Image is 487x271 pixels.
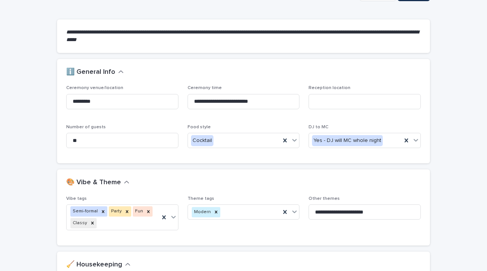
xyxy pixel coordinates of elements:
[66,68,115,77] h2: ℹ️ General Info
[309,125,328,129] span: DJ to MC
[191,135,213,146] div: Cocktail
[66,261,122,269] h2: 🧹 Housekeeping
[109,206,123,217] div: Party
[70,218,88,228] div: Classy
[66,68,124,77] button: ℹ️ General Info
[66,125,106,129] span: Number of guests
[188,196,214,201] span: Theme tags
[133,206,144,217] div: Fun
[66,196,87,201] span: Vibe tags
[309,196,340,201] span: Other themes
[192,207,212,217] div: Modern
[188,86,222,90] span: Ceremony time
[66,179,129,187] button: 🎨 Vibe & Theme
[70,206,99,217] div: Semi-formal
[312,135,383,146] div: Yes - DJ will MC whole night
[66,261,131,269] button: 🧹 Housekeeping
[309,86,350,90] span: Reception location
[66,179,121,187] h2: 🎨 Vibe & Theme
[188,125,211,129] span: Food style
[66,86,123,90] span: Ceremony venue/location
